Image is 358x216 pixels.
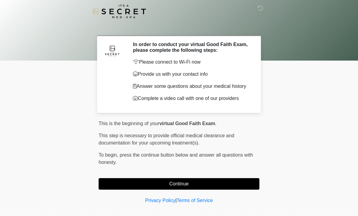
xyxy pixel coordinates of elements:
a: Terms of Service [177,198,213,203]
a: | [175,198,177,203]
h2: In order to conduct your virtual Good Faith Exam, please complete the following steps: [133,42,250,53]
span: This is the beginning of your [99,121,159,126]
p: Provide us with your contact info [133,71,250,78]
p: Please connect to Wi-Fi now [133,58,250,66]
span: press the continue button below and answer all questions with honesty. [99,152,253,165]
img: It's A Secret Med Spa Logo [93,5,146,18]
button: Continue [99,178,259,190]
h1: ‎ ‎ [94,22,264,33]
strong: virtual Good Faith Exam [159,121,215,126]
span: . [215,121,216,126]
span: To begin, [99,152,120,158]
p: Answer some questions about your medical history [133,83,250,90]
p: Complete a video call with one of our providers [133,95,250,102]
img: Agent Avatar [103,42,121,60]
a: Privacy Policy [145,198,176,203]
span: This step is necessary to provide official medical clearance and documentation for your upcoming ... [99,133,234,145]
